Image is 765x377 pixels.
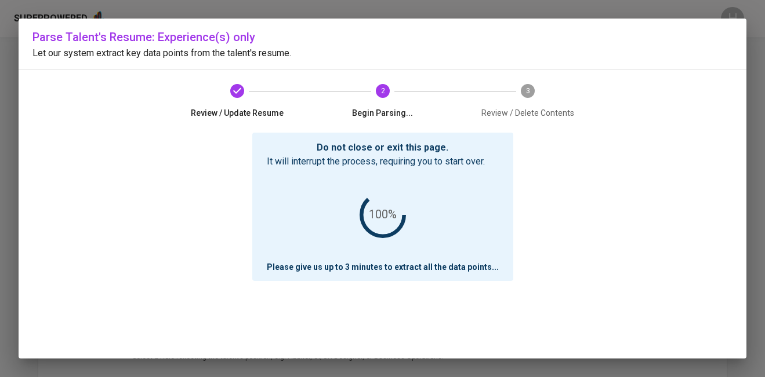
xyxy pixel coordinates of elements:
[32,28,733,46] h6: Parse Talent's Resume: Experience(s) only
[380,87,385,95] text: 2
[32,46,733,60] p: Let our system extract key data points from the talent's resume.
[267,141,499,155] p: Do not close or exit this page.
[314,107,451,119] span: Begin Parsing...
[460,107,596,119] span: Review / Delete Contents
[267,261,499,273] p: Please give us up to 3 minutes to extract all the data points ...
[169,107,306,119] span: Review / Update Resume
[369,205,397,224] div: 100%
[267,155,499,169] p: It will interrupt the process, requiring you to start over.
[526,87,530,95] text: 3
